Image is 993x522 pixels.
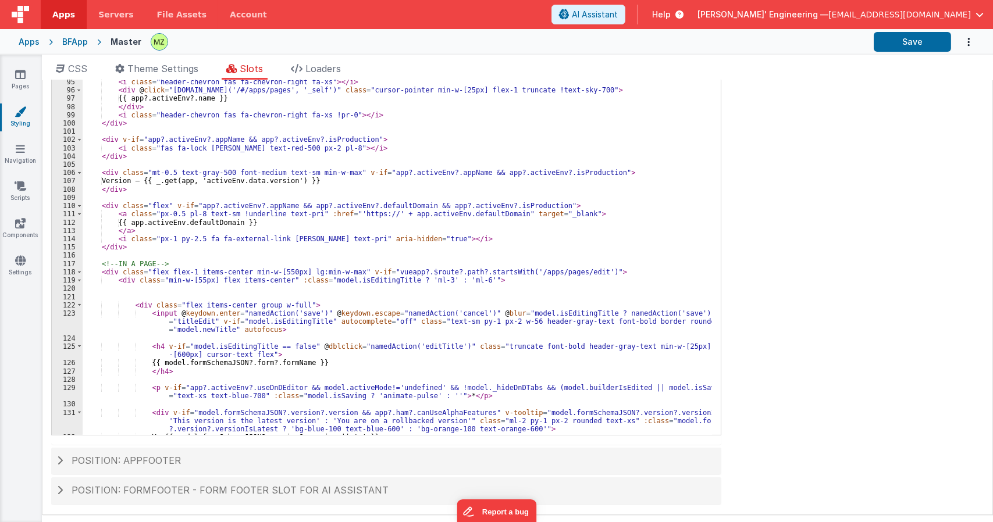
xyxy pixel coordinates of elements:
span: Help [652,9,671,20]
div: 132 [52,433,83,441]
div: 128 [52,376,83,384]
div: 106 [52,169,83,177]
div: 95 [52,78,83,86]
span: Position: formFooter - form footer slot for ai assistant [72,484,389,496]
div: 105 [52,160,83,169]
div: BFApp [62,36,88,48]
span: Position: appFooter [72,455,181,466]
span: [PERSON_NAME]' Engineering — [697,9,828,20]
span: Apps [52,9,75,20]
span: [EMAIL_ADDRESS][DOMAIN_NAME] [828,9,971,20]
div: 96 [52,86,83,94]
div: 108 [52,185,83,194]
span: Slots [240,63,263,74]
div: 127 [52,367,83,376]
div: 124 [52,334,83,342]
div: 109 [52,194,83,202]
img: 095be3719ea6209dc2162ba73c069c80 [151,34,168,50]
div: 112 [52,219,83,227]
div: 126 [52,359,83,367]
div: 98 [52,103,83,111]
div: 104 [52,152,83,160]
span: CSS [68,63,87,74]
div: 122 [52,301,83,309]
div: 118 [52,268,83,276]
div: 114 [52,235,83,243]
div: 100 [52,119,83,127]
div: 121 [52,293,83,301]
span: Servers [98,9,133,20]
div: 117 [52,260,83,268]
div: 97 [52,94,83,102]
button: Save [874,32,951,52]
div: 116 [52,251,83,259]
div: 113 [52,227,83,235]
div: 103 [52,144,83,152]
div: 107 [52,177,83,185]
div: 101 [52,127,83,135]
div: 102 [52,135,83,144]
div: Master [111,36,141,48]
div: 119 [52,276,83,284]
button: AI Assistant [551,5,625,24]
span: File Assets [157,9,207,20]
div: 99 [52,111,83,119]
div: 123 [52,309,83,334]
button: Options [951,30,974,54]
div: 129 [52,384,83,400]
button: [PERSON_NAME]' Engineering — [EMAIL_ADDRESS][DOMAIN_NAME] [697,9,984,20]
div: 111 [52,210,83,218]
div: 120 [52,284,83,292]
div: 130 [52,400,83,408]
div: 110 [52,202,83,210]
div: 131 [52,409,83,434]
div: 125 [52,342,83,359]
div: Apps [19,36,40,48]
div: 115 [52,243,83,251]
span: Theme Settings [127,63,198,74]
span: Loaders [305,63,341,74]
span: AI Assistant [572,9,618,20]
